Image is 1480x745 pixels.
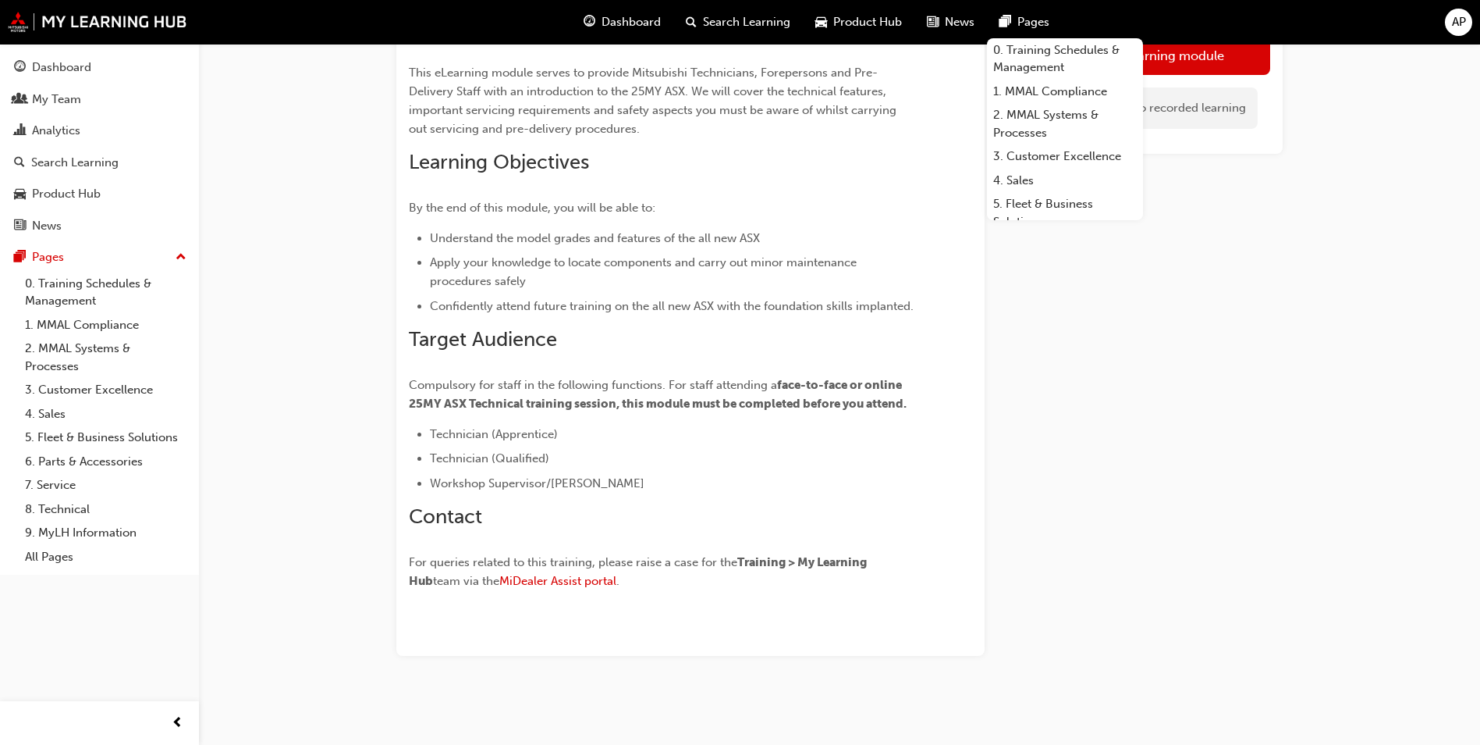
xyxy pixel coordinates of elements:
span: Understand the model grades and features of the all new ASX [430,231,760,245]
span: Pages [1017,13,1049,31]
a: 0. Training Schedules & Management [19,272,193,313]
span: chart-icon [14,124,26,138]
div: No recorded learning [1119,87,1258,129]
a: Analytics [6,116,193,145]
span: search-icon [686,12,697,32]
a: MiDealer Assist portal [499,574,616,588]
span: Contact [409,504,482,529]
a: 8. Technical [19,497,193,522]
a: Launch eLearning module [1022,36,1270,75]
a: My Team [6,85,193,114]
a: News [6,212,193,241]
span: Dashboard [602,13,661,31]
span: news-icon [927,12,939,32]
a: Dashboard [6,53,193,82]
div: Product Hub [32,185,101,203]
div: My Team [32,91,81,109]
span: pages-icon [14,251,26,265]
a: 2. MMAL Systems & Processes [987,103,1143,144]
a: All Pages [19,545,193,569]
a: 1. MMAL Compliance [987,80,1143,104]
span: AP [1452,13,1466,31]
img: mmal [8,12,187,32]
span: prev-icon [172,714,183,733]
span: News [945,13,974,31]
div: Search Learning [31,154,119,172]
span: team via the [433,574,499,588]
a: 4. Sales [19,402,193,426]
span: Technician (Qualified) [430,451,549,465]
span: Target Audience [409,327,557,351]
a: Search Learning [6,148,193,177]
a: Product Hub [6,180,193,209]
span: Confidently attend future training on the all new ASX with the foundation skills implanted. [430,299,914,313]
span: guage-icon [14,61,26,75]
span: news-icon [14,219,26,233]
a: 6. Parts & Accessories [19,450,193,474]
div: Analytics [32,122,80,140]
span: . [616,574,619,588]
a: search-iconSearch Learning [673,6,803,38]
a: 3. Customer Excellence [19,378,193,402]
a: 4. Sales [987,169,1143,193]
span: car-icon [815,12,827,32]
span: search-icon [14,156,25,170]
span: face-to-face or online 25MY ASX Technical training session, this module must be completed before ... [409,378,907,411]
a: 9. MyLH Information [19,521,193,545]
span: Technician (Apprentice) [430,427,558,441]
div: News [32,217,62,235]
a: pages-iconPages [987,6,1062,38]
span: Learning Objectives [409,150,589,174]
button: DashboardMy TeamAnalyticsSearch LearningProduct HubNews [6,50,193,243]
span: car-icon [14,187,26,201]
span: pages-icon [999,12,1011,32]
a: 0. Training Schedules & Management [987,38,1143,80]
button: AP [1445,9,1472,36]
a: 1. MMAL Compliance [19,313,193,337]
a: news-iconNews [914,6,987,38]
span: Search Learning [703,13,790,31]
span: Workshop Supervisor/[PERSON_NAME] [430,476,644,490]
button: Pages [6,243,193,272]
span: For queries related to this training, please raise a case for the [409,555,737,569]
span: Product Hub [833,13,902,31]
span: By the end of this module, you will be able to: [409,201,655,215]
span: guage-icon [584,12,595,32]
span: people-icon [14,93,26,107]
a: car-iconProduct Hub [803,6,914,38]
span: This eLearning module serves to provide Mitsubishi Technicians, Forepersons and Pre-Delivery Staf... [409,66,900,136]
a: 5. Fleet & Business Solutions [987,192,1143,233]
a: 3. Customer Excellence [987,144,1143,169]
a: guage-iconDashboard [571,6,673,38]
a: 7. Service [19,473,193,497]
span: Apply your knowledge to locate components and carry out minor maintenance procedures safely [430,255,860,288]
span: Training > My Learning Hub [409,555,869,588]
div: Pages [32,248,64,266]
a: 2. MMAL Systems & Processes [19,337,193,378]
a: 5. Fleet & Business Solutions [19,426,193,450]
span: up-icon [176,248,186,268]
span: Compulsory for staff in the following functions. For staff attending a [409,378,777,392]
div: Dashboard [32,59,91,77]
